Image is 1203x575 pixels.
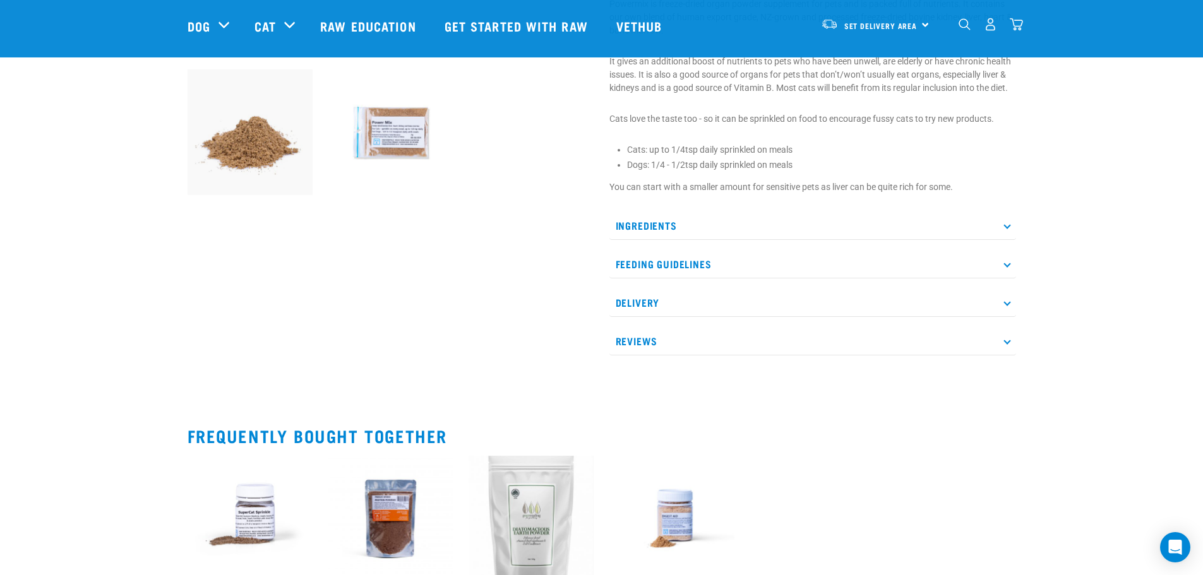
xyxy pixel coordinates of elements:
[609,211,1016,240] p: Ingredients
[609,55,1016,95] p: It gives an additional boost of nutrients to pets who have been unwell, are elderly or have chron...
[627,143,1016,157] li: Cats: up to 1/4tsp daily sprinkled on meals
[1160,532,1190,562] div: Open Intercom Messenger
[308,1,431,51] a: Raw Education
[1010,18,1023,31] img: home-icon@2x.png
[609,250,1016,278] p: Feeding Guidelines
[609,288,1016,317] p: Delivery
[604,1,678,51] a: Vethub
[984,18,997,31] img: user.png
[627,158,1016,172] li: Dogs: 1/4 - 1/2tsp daily sprinkled on meals
[328,69,453,195] img: RE Product Shoot 2023 Nov8804
[609,327,1016,355] p: Reviews
[844,23,918,28] span: Set Delivery Area
[609,181,1016,194] p: You can start with a smaller amount for sensitive pets as liver can be quite rich for some.
[959,18,971,30] img: home-icon-1@2x.png
[188,16,210,35] a: Dog
[254,16,276,35] a: Cat
[188,426,1016,446] h2: Frequently bought together
[188,69,313,195] img: Pile Of PowerMix For Pets
[432,1,604,51] a: Get started with Raw
[821,18,838,30] img: van-moving.png
[609,112,1016,126] p: Cats love the taste too - so it can be sprinkled on food to encourage fussy cats to try new produ...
